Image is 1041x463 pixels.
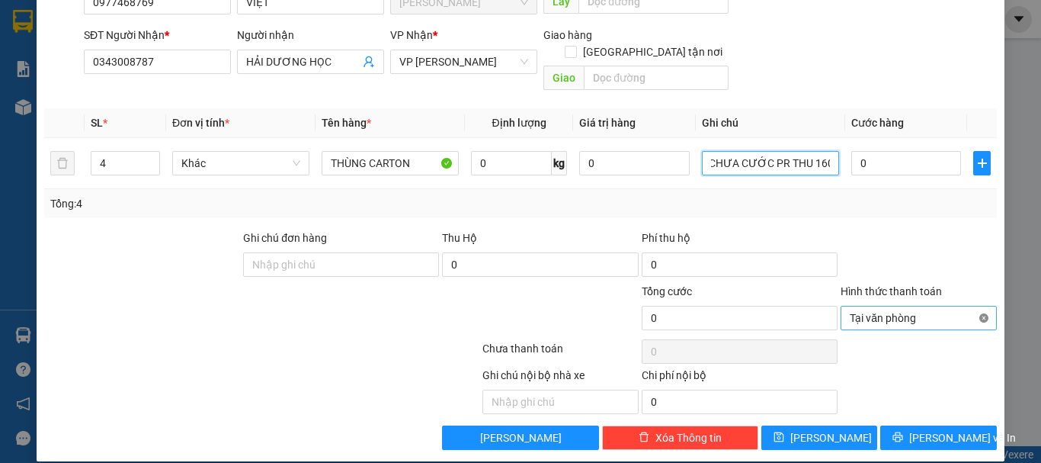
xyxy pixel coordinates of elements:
[909,429,1016,446] span: [PERSON_NAME] và In
[602,426,758,450] button: deleteXóa Thông tin
[172,117,229,129] span: Đơn vị tính
[243,232,327,244] label: Ghi chú đơn hàng
[579,117,636,129] span: Giá trị hàng
[850,307,988,330] span: Tại văn phòng
[50,151,75,175] button: delete
[790,429,872,446] span: [PERSON_NAME]
[146,50,268,68] div: [PERSON_NAME]
[146,68,268,89] div: 0918563246
[84,27,231,43] div: SĐT Người Nhận
[322,151,459,175] input: VD: Bàn, Ghế
[841,285,942,297] label: Hình thức thanh toán
[973,151,991,175] button: plus
[363,56,375,68] span: user-add
[974,157,990,169] span: plus
[243,252,439,277] input: Ghi chú đơn hàng
[13,66,135,87] div: 0968792590
[979,313,988,323] span: close-circle
[642,230,838,252] div: Phí thu hộ
[584,66,729,90] input: Dọc đường
[552,151,567,175] span: kg
[642,285,692,297] span: Tổng cước
[13,47,135,66] div: KHƯƠNG DUY
[579,151,689,175] input: 0
[774,432,784,444] span: save
[13,13,37,29] span: Gửi:
[13,13,135,47] div: [PERSON_NAME]
[322,117,371,129] span: Tên hàng
[181,152,300,175] span: Khác
[91,117,103,129] span: SL
[639,432,649,444] span: delete
[702,151,839,175] input: Ghi Chú
[390,29,433,41] span: VP Nhận
[480,429,562,446] span: [PERSON_NAME]
[492,117,546,129] span: Định lượng
[50,195,403,212] div: Tổng: 4
[146,14,182,31] span: Nhận:
[442,426,598,450] button: [PERSON_NAME]
[851,117,904,129] span: Cước hàng
[696,108,845,138] th: Ghi chú
[399,50,528,73] span: VP Phan Rang
[442,232,477,244] span: Thu Hộ
[237,27,384,43] div: Người nhận
[892,432,903,444] span: printer
[543,66,584,90] span: Giao
[146,13,268,50] div: VP [PERSON_NAME]
[143,98,162,114] span: CC
[655,429,722,446] span: Xóa Thông tin
[880,426,997,450] button: printer[PERSON_NAME] và In
[543,29,592,41] span: Giao hàng
[482,367,639,390] div: Ghi chú nội bộ nhà xe
[577,43,729,60] span: [GEOGRAPHIC_DATA] tận nơi
[642,367,838,390] div: Chi phí nội bộ
[481,340,640,367] div: Chưa thanh toán
[761,426,878,450] button: save[PERSON_NAME]
[482,390,639,414] input: Nhập ghi chú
